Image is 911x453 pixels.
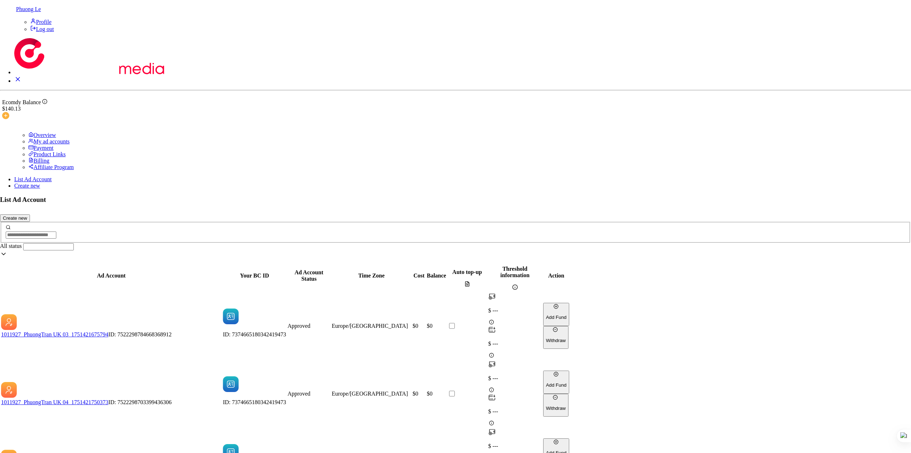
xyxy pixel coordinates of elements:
[34,138,70,144] span: My ad accounts
[1,399,221,406] div: <span class='underline'>1011927_PhuongTran UK 04_1751421750373</span></br>7522298703399436306
[14,69,170,75] a: logo
[29,151,66,157] a: Product Links
[427,273,446,279] span: Balance
[29,145,53,151] a: Payment
[488,428,496,436] img: top-up amount
[546,382,567,388] p: Add Fund
[29,164,74,170] a: Affiliate Program
[488,443,542,449] p: $ ---
[412,323,418,329] span: $0
[488,307,542,314] p: $ ---
[546,338,566,343] p: Withdraw
[2,112,9,119] img: image
[488,266,542,279] p: Threshold information
[29,138,70,144] a: My ad accounts
[16,18,911,32] ul: Phuong Le
[223,399,286,406] p: ID: 7374665180342419473
[36,19,52,25] span: Profile
[548,273,564,279] span: Action
[34,158,49,164] span: Billing
[34,145,53,151] span: Payment
[3,215,27,221] span: Create new
[448,269,487,275] p: Auto top-up
[14,38,170,74] img: logo
[2,106,21,112] span: $140.13
[223,376,239,392] img: ic-ba-acc.ded83a64.svg
[1,331,221,338] div: <span class='underline'>1011927_PhuongTran UK 03_1751421675794</span></br>7522298784668368912
[223,309,239,324] img: ic-ba-acc.ded83a64.svg
[488,375,542,382] p: $ ---
[23,243,74,250] input: Search for option
[34,151,66,157] span: Product Links
[1,331,108,337] a: 1011927_PhuongTran UK 03_1751421675794
[488,361,496,368] img: top-up amount
[97,273,125,279] span: Ad Account
[288,391,310,397] span: Approved
[488,326,496,334] img: top-up amount
[16,6,911,12] p: Phuong Le
[543,326,569,349] button: Withdraw
[543,371,570,394] button: Add Fund
[21,76,29,83] img: menu
[108,399,171,405] span: ID: 7522298703399436306
[546,315,567,320] p: Add Fund
[29,158,49,164] a: Billing
[34,164,74,170] span: Affiliate Program
[1,382,17,398] img: ic-ads-acc.e4c84228.svg
[546,406,566,411] p: Withdraw
[14,176,52,182] span: List Ad Account
[427,391,432,397] span: $0
[488,394,496,401] img: top-up amount
[14,183,40,189] span: Create new
[488,408,542,415] p: $ ---
[543,303,570,326] button: Add Fund
[36,26,54,32] span: Log out
[488,341,542,347] p: $ ---
[1,314,17,330] img: ic-ads-acc.e4c84228.svg
[223,331,286,338] p: ID: 7374665180342419473
[108,331,171,337] span: ID: 7522298784668368912
[288,323,310,329] span: Approved
[412,391,418,397] span: $0
[427,323,432,329] span: $0
[29,132,56,138] a: Overview
[34,132,56,138] span: Overview
[332,391,408,397] span: Europe/[GEOGRAPHIC_DATA]
[543,394,569,417] button: Withdraw
[881,421,906,448] iframe: Chat
[358,273,385,279] span: Time Zone
[240,273,269,279] span: Your BC ID
[413,273,424,279] span: Cost
[2,99,41,105] span: Ecomdy Balance
[1,399,108,405] a: 1011927_PhuongTran UK 04_1751421750373
[295,269,323,282] span: Ad Account Status
[488,293,496,300] img: top-up amount
[332,323,408,329] span: Europe/[GEOGRAPHIC_DATA]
